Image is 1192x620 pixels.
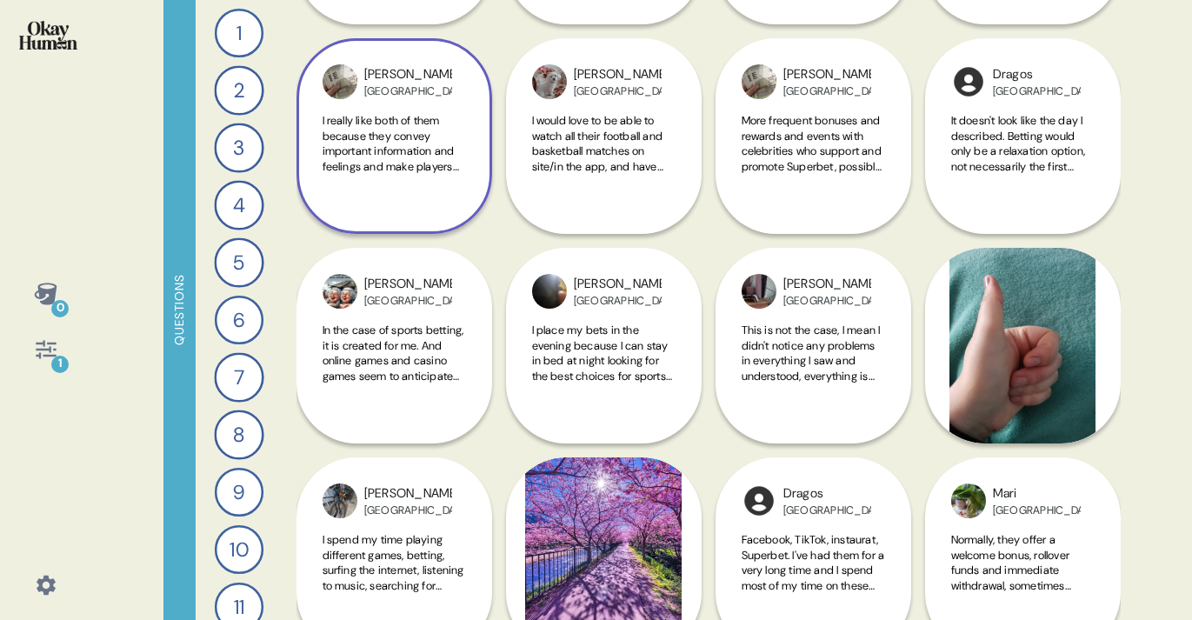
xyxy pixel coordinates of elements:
[51,356,69,373] div: 1
[364,484,452,503] div: [PERSON_NAME]
[364,65,452,84] div: [PERSON_NAME]
[742,274,776,309] img: 1738_PROFILE_PICTURE_1745774760030884697653931954367.jpg
[993,65,1081,84] div: Dragos
[783,275,871,294] div: [PERSON_NAME]
[364,294,452,308] div: [GEOGRAPHIC_DATA]
[323,323,464,398] span: In the case of sports betting, it is created for me. And online games and casino games seem to an...
[574,294,662,308] div: [GEOGRAPHIC_DATA]
[783,294,871,308] div: [GEOGRAPHIC_DATA]
[993,84,1081,98] div: [GEOGRAPHIC_DATA]
[51,300,69,317] div: 0
[364,503,452,517] div: [GEOGRAPHIC_DATA]
[323,274,357,309] img: 639_PROFILE_PICTURE_1000045859.jpg
[574,275,662,294] div: [PERSON_NAME]
[19,21,77,50] img: okayhuman.3b1b6348.png
[951,532,1081,608] span: Normally, they offer a welcome bonus, rollover funds and immediate withdrawal, sometimes making i...
[214,468,263,517] div: 9
[323,483,357,518] img: 937_PROFILE_PICTURE_1000005023.jpg
[214,237,263,287] div: 5
[532,274,567,309] img: 1740_PROFILE_PICTURE_1745775128370.jpg
[574,65,662,84] div: [PERSON_NAME]
[532,323,672,398] span: I place my bets in the evening because I can stay in bed at night looking for the best choices fo...
[574,84,662,98] div: [GEOGRAPHIC_DATA]
[951,113,1086,189] span: It doesn't look like the day I described. Betting would only be a relaxation option, not necessar...
[742,323,881,398] span: This is not the case, I mean I didn't notice any problems in everything I saw and understood, eve...
[323,64,357,99] img: 974_PROFILE_PICTURE_FFED3718-5A71-436B-ADEE-8CFFD16D0759.jpeg
[214,525,263,574] div: 10
[323,532,464,608] span: I spend my time playing different games, betting, surfing the internet, listening to music, searc...
[993,484,1081,503] div: Mari
[993,503,1081,517] div: [GEOGRAPHIC_DATA]
[951,64,986,99] img: l1ibTKarBSWXLOhlfT5LxFP+OttMJpPJZDKZTCbz9PgHEggSPYjZSwEAAAAASUVORK5CYII=
[214,180,263,230] div: 4
[323,113,459,189] span: I really like both of them because they convey important information and feelings and make player...
[214,123,263,172] div: 3
[214,410,263,459] div: 8
[214,352,263,402] div: 7
[532,113,663,189] span: I would love to be able to watch all their football and basketball matches on site/in the app, an...
[951,483,986,518] img: 968_PROFILE_PICTURE_1745468749522.jpg
[214,296,263,344] div: 6
[214,65,263,115] div: 2
[214,9,263,57] div: 1
[364,84,452,98] div: [GEOGRAPHIC_DATA]
[532,64,567,99] img: 956_PROFILE_PICTURE_IMG_1801.jpeg
[364,275,452,294] div: [PERSON_NAME]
